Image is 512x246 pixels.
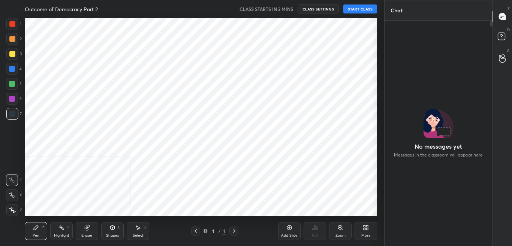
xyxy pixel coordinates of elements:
div: 6 [6,93,22,105]
div: More [361,234,371,237]
button: CLASS SETTINGS [298,4,339,13]
p: T [508,6,510,12]
h4: Outcome of Democracy Part 2 [25,6,98,13]
div: 3 [6,48,22,60]
div: 4 [6,63,22,75]
div: Add Slide [281,234,298,237]
div: Zoom [335,234,346,237]
div: Pen [33,234,39,237]
div: 1 [209,229,217,233]
div: Eraser [81,234,93,237]
div: Highlight [54,234,69,237]
div: Shapes [106,234,119,237]
div: 7 [6,108,22,120]
p: G [507,48,510,54]
div: X [6,189,22,201]
div: Z [6,204,22,216]
div: L [118,225,120,229]
div: / [218,229,220,233]
div: C [6,174,22,186]
p: D [507,27,510,33]
div: S [144,225,146,229]
p: Chat [385,0,409,20]
div: 5 [6,78,22,90]
div: H [67,225,69,229]
div: 1 [222,228,226,234]
div: 1 [6,18,21,30]
div: Select [133,234,144,237]
div: P [42,225,44,229]
h5: CLASS STARTS IN 2 MINS [240,6,293,12]
div: 2 [6,33,22,45]
button: START CLASS [343,4,377,13]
